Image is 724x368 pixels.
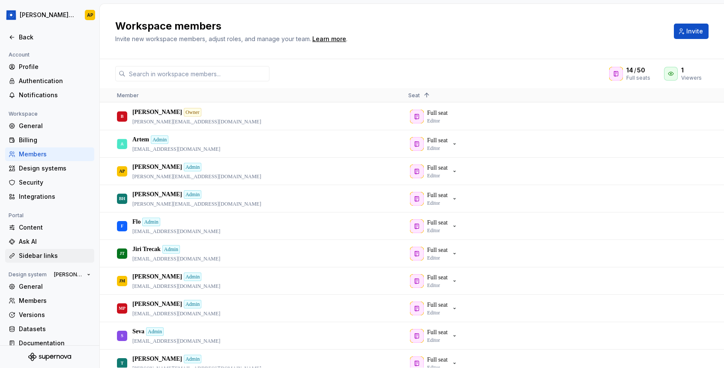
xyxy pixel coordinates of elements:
[19,325,91,333] div: Datasets
[5,322,94,336] a: Datasets
[132,218,141,226] p: Flo
[132,200,261,207] p: [PERSON_NAME][EMAIL_ADDRESS][DOMAIN_NAME]
[132,283,220,290] p: [EMAIL_ADDRESS][DOMAIN_NAME]
[132,118,261,125] p: [PERSON_NAME][EMAIL_ADDRESS][DOMAIN_NAME]
[5,119,94,133] a: General
[132,228,220,235] p: [EMAIL_ADDRESS][DOMAIN_NAME]
[132,355,182,363] p: [PERSON_NAME]
[5,269,50,280] div: Design system
[184,355,201,363] div: Admin
[119,300,126,317] div: MP
[119,190,125,207] div: BH
[427,136,448,145] p: Full seat
[19,63,91,71] div: Profile
[28,353,71,361] svg: Supernova Logo
[19,122,91,130] div: General
[19,339,91,347] div: Documentation
[151,135,168,144] div: Admin
[19,91,91,99] div: Notifications
[132,108,182,117] p: [PERSON_NAME]
[5,221,94,234] a: Content
[162,245,180,254] div: Admin
[6,10,16,20] img: 049812b6-2877-400d-9dc9-987621144c16.png
[427,200,440,206] p: Editor
[5,74,94,88] a: Authentication
[408,327,461,344] button: Full seatEditor
[5,147,94,161] a: Members
[121,108,124,125] div: B
[674,24,709,39] button: Invite
[19,178,91,187] div: Security
[142,218,160,226] div: Admin
[626,66,654,75] div: /
[2,6,98,24] button: [PERSON_NAME] Design SystemAP
[19,296,91,305] div: Members
[408,163,461,180] button: Full seatEditor
[184,108,201,117] div: Owner
[5,133,94,147] a: Billing
[5,162,94,175] a: Design systems
[184,272,201,281] div: Admin
[121,327,123,344] div: S
[184,190,201,199] div: Admin
[121,218,123,234] div: F
[408,218,461,235] button: Full seatEditor
[427,273,448,282] p: Full seat
[5,176,94,189] a: Security
[427,301,448,309] p: Full seat
[408,245,461,262] button: Full seatEditor
[54,271,84,278] span: [PERSON_NAME] Design System
[5,60,94,74] a: Profile
[132,135,149,144] p: Artem
[19,223,91,232] div: Content
[132,300,182,308] p: [PERSON_NAME]
[427,282,440,289] p: Editor
[119,163,125,180] div: AP
[132,255,220,262] p: [EMAIL_ADDRESS][DOMAIN_NAME]
[5,210,27,221] div: Portal
[427,356,448,364] p: Full seat
[117,92,139,99] span: Member
[5,280,94,293] a: General
[132,327,144,336] p: Seva
[120,245,125,262] div: JT
[87,12,93,18] div: AP
[311,36,347,42] span: .
[686,27,703,36] span: Invite
[408,135,461,153] button: Full seatEditor
[408,300,461,317] button: Full seatEditor
[427,218,448,227] p: Full seat
[427,227,440,234] p: Editor
[132,272,182,281] p: [PERSON_NAME]
[5,109,41,119] div: Workspace
[19,33,91,42] div: Back
[5,294,94,308] a: Members
[184,300,201,308] div: Admin
[132,190,182,199] p: [PERSON_NAME]
[19,136,91,144] div: Billing
[132,310,220,317] p: [EMAIL_ADDRESS][DOMAIN_NAME]
[5,336,94,350] a: Documentation
[427,309,440,316] p: Editor
[132,338,220,344] p: [EMAIL_ADDRESS][DOMAIN_NAME]
[5,88,94,102] a: Notifications
[19,77,91,85] div: Authentication
[427,246,448,254] p: Full seat
[312,35,346,43] a: Learn more
[681,66,684,75] span: 1
[5,50,33,60] div: Account
[19,311,91,319] div: Versions
[132,173,261,180] p: [PERSON_NAME][EMAIL_ADDRESS][DOMAIN_NAME]
[5,308,94,322] a: Versions
[19,251,91,260] div: Sidebar links
[681,75,702,81] div: Viewers
[19,192,91,201] div: Integrations
[115,35,311,42] span: Invite new workspace members, adjust roles, and manage your team.
[5,235,94,248] a: Ask AI
[19,282,91,291] div: General
[427,191,448,200] p: Full seat
[408,190,461,207] button: Full seatEditor
[427,164,448,172] p: Full seat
